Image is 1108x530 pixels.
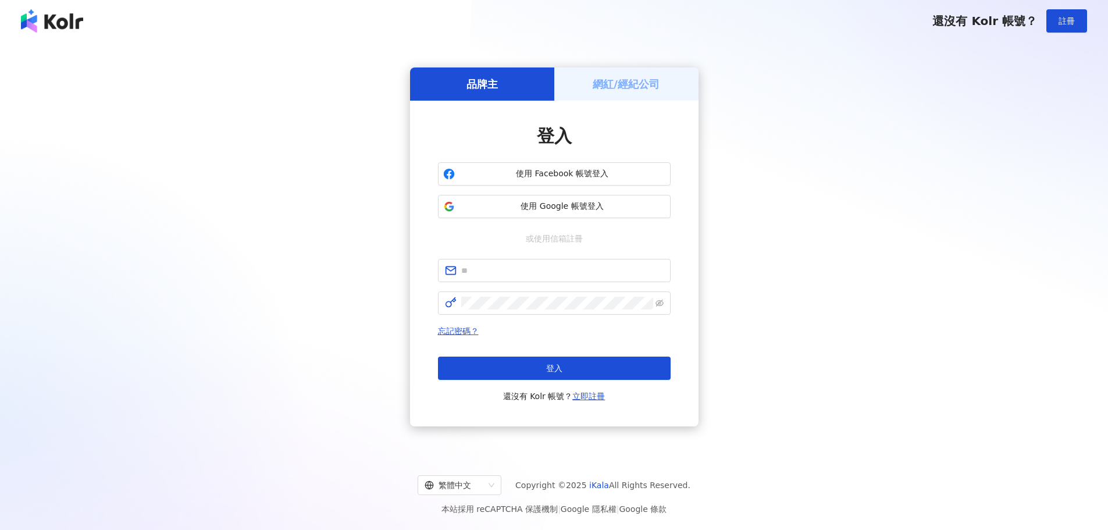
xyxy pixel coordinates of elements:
[438,195,671,218] button: 使用 Google 帳號登入
[589,481,609,490] a: iKala
[619,504,667,514] a: Google 條款
[518,232,591,245] span: 或使用信箱註冊
[1059,16,1075,26] span: 註冊
[459,168,665,180] span: 使用 Facebook 帳號登入
[438,162,671,186] button: 使用 Facebook 帳號登入
[21,9,83,33] img: logo
[655,299,664,307] span: eye-invisible
[617,504,619,514] span: |
[546,364,562,373] span: 登入
[503,389,605,403] span: 還沒有 Kolr 帳號？
[441,502,667,516] span: 本站採用 reCAPTCHA 保護機制
[425,476,484,495] div: 繁體中文
[1046,9,1087,33] button: 註冊
[466,77,498,91] h5: 品牌主
[515,478,690,492] span: Copyright © 2025 All Rights Reserved.
[572,392,605,401] a: 立即註冊
[593,77,660,91] h5: 網紅/經紀公司
[537,126,572,146] span: 登入
[558,504,561,514] span: |
[932,14,1037,28] span: 還沒有 Kolr 帳號？
[459,201,665,212] span: 使用 Google 帳號登入
[438,357,671,380] button: 登入
[438,326,479,336] a: 忘記密碼？
[561,504,617,514] a: Google 隱私權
